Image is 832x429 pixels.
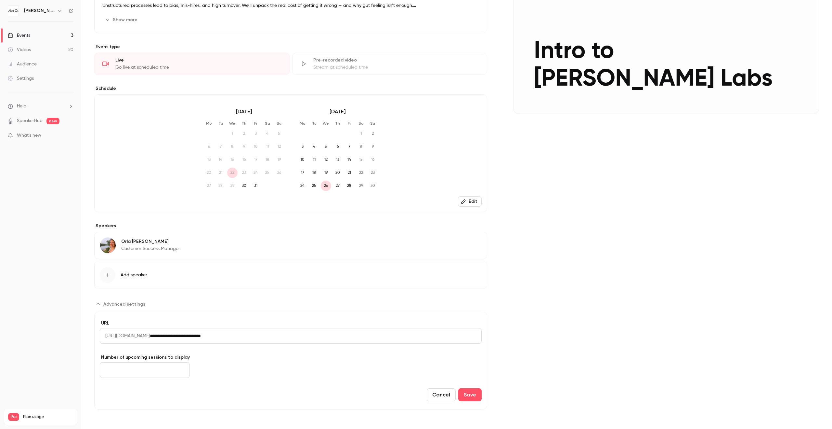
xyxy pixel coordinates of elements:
span: 19 [321,168,331,178]
span: 9 [239,142,249,152]
p: Event type [94,44,487,50]
span: Advanced settings [103,301,145,308]
span: 15 [227,155,238,165]
span: 24 [297,181,308,191]
span: 10 [297,155,308,165]
span: Add speaker [121,272,147,278]
span: 14 [215,155,226,165]
p: Unstructured processes lead to bias, mis-hires, and high turnover. We’ll unpack the real cost of ... [102,2,479,9]
span: 22 [356,168,366,178]
span: 29 [356,181,366,191]
span: 4 [309,142,319,152]
div: Settings [8,75,34,82]
div: Go live at scheduled time [115,64,281,71]
div: Pre-recorded videoStream at scheduled time [292,53,487,75]
p: Schedule [94,85,487,92]
label: Number of upcoming sessions to display [100,354,190,361]
span: 14 [344,155,355,165]
span: 3 [297,142,308,152]
span: 12 [274,142,284,152]
span: 19 [274,155,284,165]
span: 26 [274,168,284,178]
span: 25 [309,181,319,191]
span: 16 [368,155,378,165]
li: help-dropdown-opener [8,103,73,110]
iframe: Noticeable Trigger [66,133,73,139]
span: 16 [239,155,249,165]
span: 23 [368,168,378,178]
span: 8 [227,142,238,152]
button: Cancel [427,388,456,401]
span: 8 [356,142,366,152]
span: 4 [262,129,273,139]
span: 28 [344,181,355,191]
span: 27 [204,181,214,191]
span: 24 [251,168,261,178]
span: 22 [227,168,238,178]
p: Mo [204,121,214,126]
p: Tu [309,121,319,126]
label: Speakers [94,223,487,229]
span: 1 [356,129,366,139]
div: Audience [8,61,37,67]
p: Tu [215,121,226,126]
span: 7 [344,142,355,152]
span: What's new [17,132,41,139]
span: 30 [368,181,378,191]
h6: [PERSON_NAME][GEOGRAPHIC_DATA] [24,7,55,14]
span: 21 [215,168,226,178]
span: 13 [204,155,214,165]
div: Events [8,32,30,39]
button: Add speaker [94,262,487,288]
span: 7 [215,142,226,152]
p: Su [368,121,378,126]
span: 2 [368,129,378,139]
span: 5 [321,142,331,152]
img: Orla Kearney [100,238,116,253]
p: Mo [297,121,308,126]
span: 18 [262,155,273,165]
span: Help [17,103,26,110]
p: Th [239,121,249,126]
span: 26 [321,181,331,191]
span: 10 [251,142,261,152]
div: Orla KearneyOrla [PERSON_NAME]Customer Success Manager [94,232,487,259]
span: 2 [239,129,249,139]
span: 23 [239,168,249,178]
span: 27 [332,181,343,191]
span: 28 [215,181,226,191]
span: 15 [356,155,366,165]
span: 20 [204,168,214,178]
p: Fr [251,121,261,126]
span: 30 [239,181,249,191]
p: Th [332,121,343,126]
span: 29 [227,181,238,191]
div: Stream at scheduled time [313,64,479,71]
span: 6 [332,142,343,152]
button: Save [458,388,482,401]
p: [DATE] [297,108,378,116]
img: Alva Academy [8,6,19,16]
span: 25 [262,168,273,178]
p: Orla [PERSON_NAME] [121,238,180,245]
p: We [227,121,238,126]
p: Su [274,121,284,126]
section: Advanced settings [94,299,487,409]
span: 1 [227,129,238,139]
span: 21 [344,168,355,178]
span: 9 [368,142,378,152]
div: Videos [8,47,31,53]
button: Advanced settings [94,299,149,309]
p: Sa [262,121,273,126]
span: 12 [321,155,331,165]
div: LiveGo live at scheduled time [94,53,290,75]
span: new [46,118,59,124]
span: 11 [309,155,319,165]
p: [DATE] [204,108,284,116]
span: 11 [262,142,273,152]
span: 20 [332,168,343,178]
span: 3 [251,129,261,139]
span: 13 [332,155,343,165]
button: Edit [458,196,482,207]
span: 31 [251,181,261,191]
